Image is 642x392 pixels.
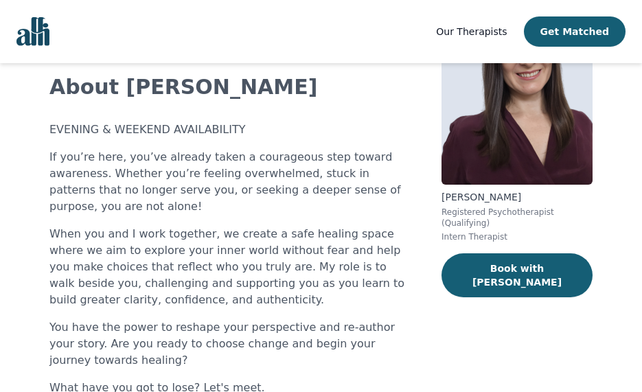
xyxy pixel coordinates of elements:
p: If you’re here, you’ve already taken a courageous step toward awareness. Whether you’re feeling o... [49,149,409,215]
p: Registered Psychotherapist (Qualifying) [442,207,593,229]
p: Intern Therapist [442,231,593,242]
a: Our Therapists [436,23,507,40]
p: [PERSON_NAME] [442,190,593,204]
button: Book with [PERSON_NAME] [442,253,593,297]
p: You have the power to reshape your perspective and re-author your story. Are you ready to choose ... [49,319,409,369]
img: alli logo [16,17,49,46]
p: When you and I work together, we create a safe healing space where we aim to explore your inner w... [49,226,409,308]
button: Get Matched [524,16,626,47]
p: EVENING & WEEKEND AVAILABILITY [49,122,409,138]
h2: About [PERSON_NAME] [49,75,409,100]
span: Our Therapists [436,26,507,37]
